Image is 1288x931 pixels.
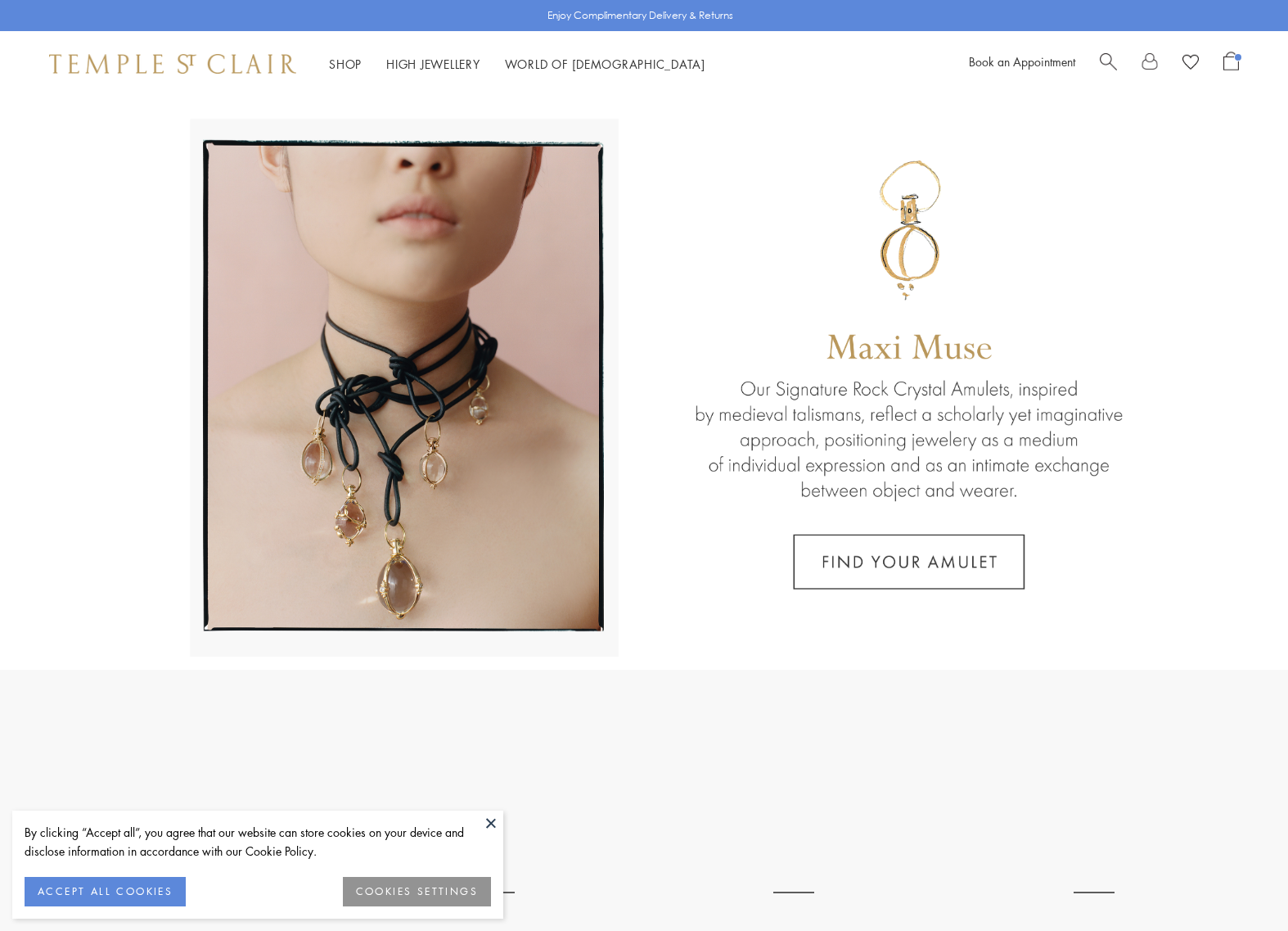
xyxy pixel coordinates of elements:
nav: Main navigation [329,54,705,75]
div: By clicking “Accept all”, you agree that our website can store cookies on your device and disclos... [25,823,491,861]
img: Temple St. Clair [49,54,296,74]
a: High JewelleryHigh Jewellery [386,56,480,72]
button: COOKIES SETTINGS [343,877,491,906]
button: ACCEPT ALL COOKIES [25,877,186,906]
a: View Wishlist [1182,52,1199,76]
a: Open Shopping Bag [1223,52,1239,76]
iframe: Gorgias live chat messenger [1206,854,1272,915]
a: Search [1100,52,1117,76]
p: Enjoy Complimentary Delivery & Returns [547,7,733,24]
a: Book an Appointment [969,53,1075,70]
a: ShopShop [329,56,362,72]
a: World of [DEMOGRAPHIC_DATA]World of [DEMOGRAPHIC_DATA] [505,56,705,72]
